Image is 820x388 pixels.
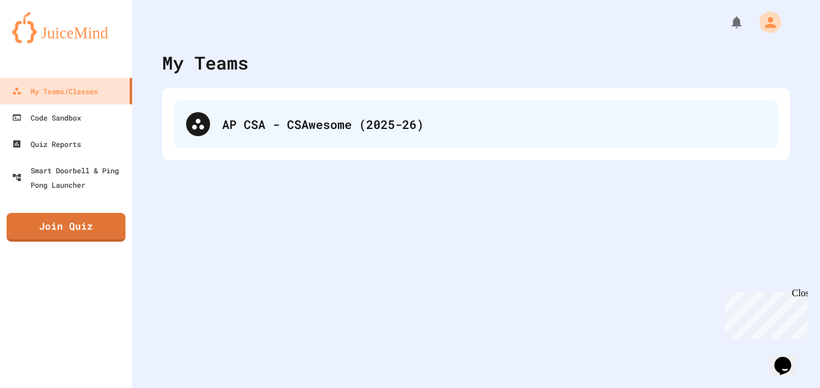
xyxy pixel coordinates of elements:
[5,5,83,76] div: Chat with us now!Close
[747,8,784,36] div: My Account
[162,49,249,76] div: My Teams
[12,137,81,151] div: Quiz Reports
[707,12,747,32] div: My Notifications
[12,110,81,125] div: Code Sandbox
[12,163,127,192] div: Smart Doorbell & Ping Pong Launcher
[174,100,778,148] div: AP CSA - CSAwesome (2025-26)
[222,115,766,133] div: AP CSA - CSAwesome (2025-26)
[12,84,98,98] div: My Teams/Classes
[12,12,120,43] img: logo-orange.svg
[720,288,808,339] iframe: chat widget
[770,340,808,376] iframe: chat widget
[7,213,125,242] a: Join Quiz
